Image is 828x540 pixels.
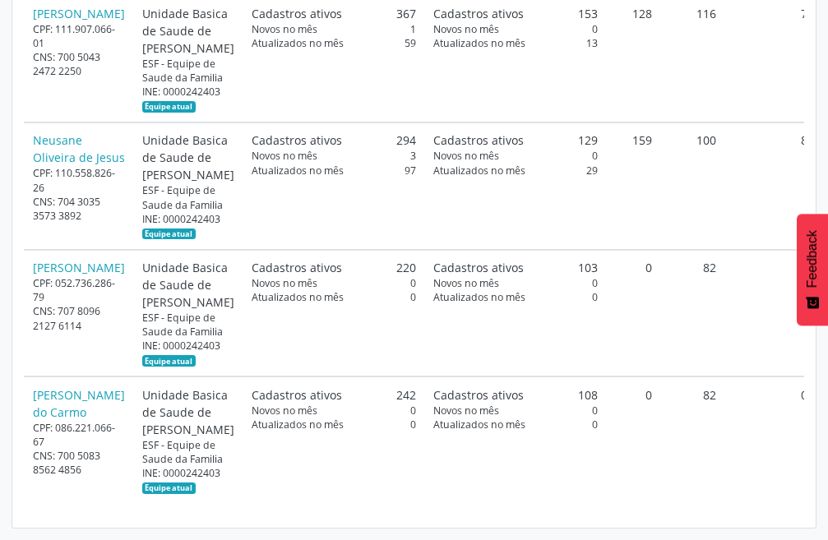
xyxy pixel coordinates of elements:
[33,132,125,165] a: Neusane Oliveira de Jesus
[606,376,660,503] td: 0
[33,166,125,194] div: CPF: 110.558.826-26
[33,6,125,21] a: [PERSON_NAME]
[33,387,125,420] a: [PERSON_NAME] do Carmo
[142,386,234,438] div: Unidade Basica de Saude de [PERSON_NAME]
[252,22,416,36] div: 1
[252,404,317,418] span: Novos no mês
[433,132,598,149] div: 129
[724,122,816,250] td: 8
[433,404,499,418] span: Novos no mês
[433,149,598,163] div: 0
[142,132,234,183] div: Unidade Basica de Saude de [PERSON_NAME]
[142,212,234,240] div: INE: 0000242403
[433,164,598,178] div: 29
[142,5,234,57] div: Unidade Basica de Saude de [PERSON_NAME]
[142,355,196,367] span: Esta é a equipe atual deste Agente
[252,149,416,163] div: 3
[252,276,416,290] div: 0
[252,149,317,163] span: Novos no mês
[252,386,416,404] div: 242
[142,482,196,494] span: Esta é a equipe atual deste Agente
[433,386,524,404] span: Cadastros ativos
[724,250,816,377] td: 0
[252,36,416,50] div: 59
[33,304,125,332] div: CNS: 707 8096 2127 6114
[142,259,234,311] div: Unidade Basica de Saude de [PERSON_NAME]
[33,50,125,78] div: CNS: 700 5043 2472 2250
[252,164,416,178] div: 97
[252,290,344,304] span: Atualizados no mês
[252,132,342,149] span: Cadastros ativos
[433,259,598,276] div: 103
[433,132,524,149] span: Cadastros ativos
[142,339,234,367] div: INE: 0000242403
[433,36,525,50] span: Atualizados no mês
[433,276,598,290] div: 0
[252,259,342,276] span: Cadastros ativos
[252,259,416,276] div: 220
[142,101,196,113] span: Esta é a equipe atual deste Agente
[433,149,499,163] span: Novos no mês
[252,5,342,22] span: Cadastros ativos
[433,386,598,404] div: 108
[433,276,499,290] span: Novos no mês
[252,164,344,178] span: Atualizados no mês
[252,418,344,432] span: Atualizados no mês
[433,418,598,432] div: 0
[142,228,196,240] span: Esta é a equipe atual deste Agente
[252,290,416,304] div: 0
[797,214,828,325] button: Feedback - Mostrar pesquisa
[433,164,525,178] span: Atualizados no mês
[33,260,125,275] a: [PERSON_NAME]
[33,449,125,477] div: CNS: 700 5083 8562 4856
[606,122,660,250] td: 159
[252,276,317,290] span: Novos no mês
[433,5,524,22] span: Cadastros ativos
[433,5,598,22] div: 153
[33,276,125,304] div: CPF: 052.736.286-79
[805,230,820,288] span: Feedback
[142,311,234,339] div: ESF - Equipe de Saude da Familia
[433,22,499,36] span: Novos no mês
[433,290,598,304] div: 0
[252,132,416,149] div: 294
[252,36,344,50] span: Atualizados no mês
[606,250,660,377] td: 0
[252,5,416,22] div: 367
[724,376,816,503] td: 0
[142,466,234,494] div: INE: 0000242403
[252,22,317,36] span: Novos no mês
[433,418,525,432] span: Atualizados no mês
[433,290,525,304] span: Atualizados no mês
[252,386,342,404] span: Cadastros ativos
[142,438,234,466] div: ESF - Equipe de Saude da Familia
[252,418,416,432] div: 0
[142,183,234,211] div: ESF - Equipe de Saude da Familia
[33,195,125,223] div: CNS: 704 3035 3573 3892
[660,122,724,250] td: 100
[433,404,598,418] div: 0
[433,22,598,36] div: 0
[252,404,416,418] div: 0
[433,259,524,276] span: Cadastros ativos
[433,36,598,50] div: 13
[33,22,125,50] div: CPF: 111.907.066-01
[142,85,234,113] div: INE: 0000242403
[660,250,724,377] td: 82
[660,376,724,503] td: 82
[33,421,125,449] div: CPF: 086.221.066-67
[142,57,234,85] div: ESF - Equipe de Saude da Familia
